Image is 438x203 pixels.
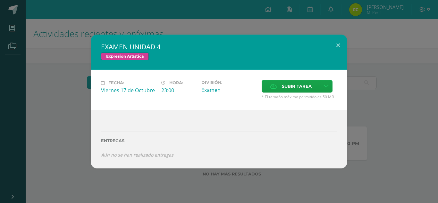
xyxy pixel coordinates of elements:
[161,87,196,94] div: 23:00
[101,138,337,143] label: Entregas
[101,42,337,51] h2: EXAMEN UNIDAD 4
[329,35,347,56] button: Close (Esc)
[101,53,149,60] span: Expresión Artística
[201,80,257,85] label: División:
[201,86,257,93] div: Examen
[101,152,173,158] i: Aún no se han realizado entregas
[282,80,312,92] span: Subir tarea
[262,94,337,100] span: * El tamaño máximo permitido es 50 MB
[169,80,183,85] span: Hora:
[108,80,124,85] span: Fecha:
[101,87,156,94] div: Viernes 17 de Octubre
